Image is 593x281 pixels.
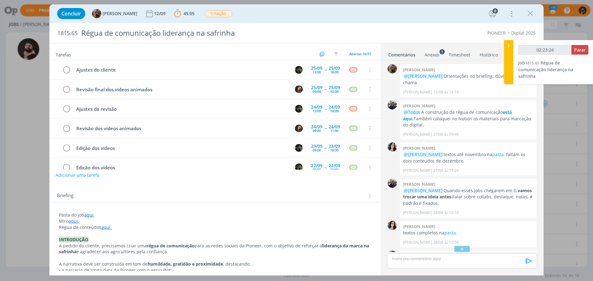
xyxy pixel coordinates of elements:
a: pasta [444,230,456,236]
button: Concluir [57,8,85,19]
img: A [388,64,397,73]
div: 09:00 [313,168,321,171]
p: [PERSON_NAME] [403,168,432,173]
b: [PERSON_NAME] [403,103,435,109]
span: -- [325,126,326,130]
span: 45:05 [183,10,195,16]
div: 24/09 [329,125,340,129]
div: 22/09 [329,163,340,168]
a: Timesheet [448,49,471,58]
img: M [388,179,397,188]
div: Revisão dos vídeos animados [74,125,289,132]
span: 27/08 às 17:29 [433,168,459,173]
div: 24/09 [311,105,322,109]
a: está aqui. [403,109,512,121]
button: J [294,85,303,94]
p: Orientações no briefing, dúvidas me chama [403,73,533,86]
div: Ajustes do cliente [74,66,289,74]
sup: 1 [439,49,445,54]
span: @[PERSON_NAME] [404,188,443,193]
a: aqui [84,212,94,218]
p: [PERSON_NAME] [403,89,432,95]
p: Miro [59,218,371,224]
img: A [92,9,101,18]
span: @[PERSON_NAME] [404,73,443,79]
div: 25/09 [311,85,322,90]
div: 24/09 [311,125,322,129]
span: 28/08 às 10:10 [433,210,459,216]
div: 24/09 [329,105,340,109]
div: 23/09 [329,144,340,148]
span: -- [325,87,326,91]
div: 18:00 [330,70,339,74]
div: Régua de comunicação liderança na safrinha [79,26,334,41]
button: Criação [204,10,233,18]
div: 8 [493,8,498,14]
div: 18:00 [330,148,339,152]
b: [PERSON_NAME] [403,67,435,72]
span: -- [325,165,326,170]
div: 25/09 [311,66,322,70]
a: Digital 2025 [511,30,536,36]
div: Anexos [425,52,439,58]
span: Concluir [61,11,81,16]
button: 8 [488,9,498,19]
img: A [388,250,397,260]
img: J [295,85,303,93]
img: T [388,221,397,230]
div: 09:00 [313,148,321,152]
b: [PERSON_NAME] [403,145,435,151]
p: A pedido do cliente, precisamos criar uma para as redes sociais da Pioneer, com o objetivo de ref... [59,243,371,255]
span: Briefing [57,192,74,200]
div: 25/09 [329,66,340,70]
button: K [294,65,303,74]
span: 28/08 às 10:56 [433,240,459,245]
span: @Todos [404,109,420,115]
img: K [295,66,303,74]
button: 45:05 [173,9,196,19]
div: Revisão final dos vídeos animados [74,86,289,93]
img: K [295,163,303,171]
img: arrow-up.svg [334,52,338,56]
a: Histórico [479,49,498,58]
strong: liderança da marca na safrinha [59,243,370,255]
span: Abertas 16/37 [349,52,371,56]
span: Régua de comunicação liderança na safrinha [518,60,573,79]
span: @[PERSON_NAME] [404,151,443,157]
a: Comentários [388,49,416,58]
b: [PERSON_NAME] [403,224,435,229]
button: K [294,143,303,152]
a: pasta [492,151,504,157]
p: Régua de conteúdos [59,224,371,230]
div: Ajustes da revisão [74,105,289,113]
button: Adicionar uma tarefa [55,170,100,181]
button: J [294,124,303,133]
div: 22/09 [311,163,322,168]
button: K [294,104,303,114]
a: Job1815.65Régua de comunicação liderança na safrinha [518,60,573,79]
p: textos completos na . [403,230,533,236]
strong: régua de comunicação [147,243,195,249]
div: Edição dos vídeos [74,144,289,152]
p: [PERSON_NAME] [403,132,432,137]
p: A narrativa deve ser construída em tom de , destacando: [59,261,371,267]
span: 1815.65 [57,30,78,37]
div: 25/09 [329,85,340,90]
b: [PERSON_NAME] [403,181,435,187]
div: 13:00 [313,70,321,74]
p: • a parceria de longa data da Pioneer com o agricultor; [59,267,371,273]
p: Pasta do job . [59,212,371,218]
span: -- [325,146,326,150]
button: Parar [571,45,588,55]
span: 27/08 às 09:46 [433,132,459,137]
strong: INTRODUÇÃO [59,237,88,242]
p: textos até novembro na . faltam os dois conteúdos de dezembro. [403,151,533,164]
span: Tarefas [56,50,71,58]
img: J [295,125,303,132]
span: -- [325,107,326,111]
div: Edição dos vídeos [74,164,289,171]
div: 13:00 [313,109,321,113]
div: dialog [49,4,544,275]
a: aqui. [69,218,79,224]
p: Quando esses jobs chegarem em ti, Falar sobre collabs, destaque, notas, # padrão e fixados. [403,188,533,206]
